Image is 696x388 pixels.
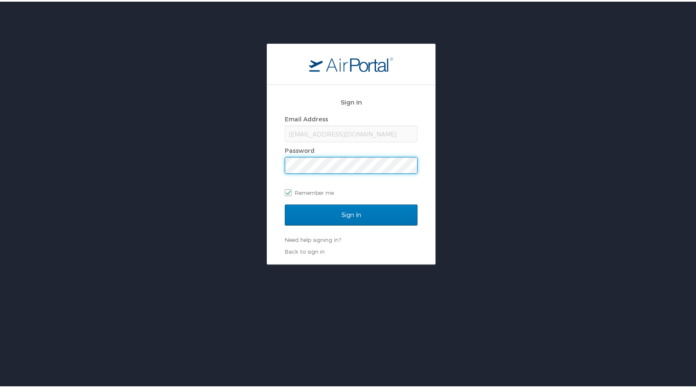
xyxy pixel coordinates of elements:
[309,55,393,70] img: logo
[285,235,341,241] a: Need help signing in?
[285,96,418,105] h2: Sign In
[285,185,418,197] label: Remember me
[285,114,328,121] label: Email Address
[285,246,325,253] a: Back to sign in
[285,203,418,224] input: Sign In
[285,145,315,152] label: Password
